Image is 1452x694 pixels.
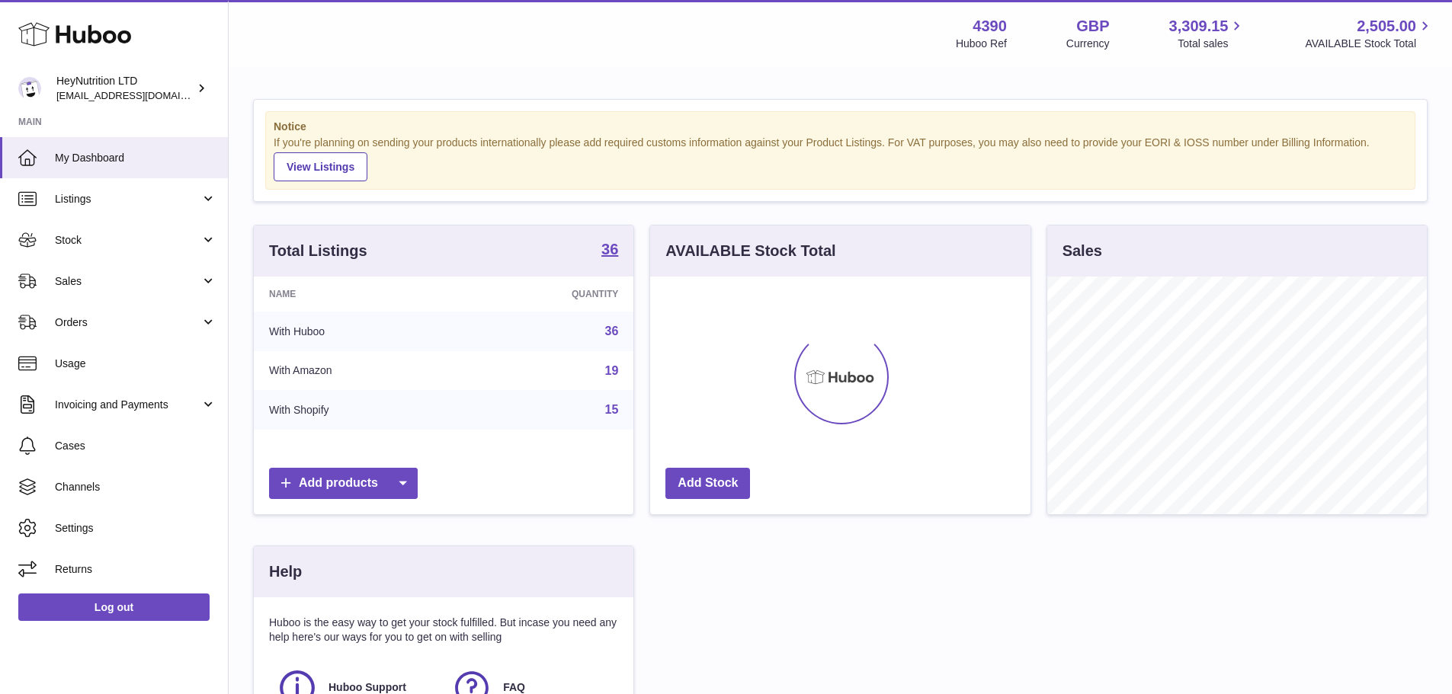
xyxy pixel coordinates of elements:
span: Invoicing and Payments [55,398,200,412]
span: My Dashboard [55,151,216,165]
a: 3,309.15 Total sales [1169,16,1246,51]
div: HeyNutrition LTD [56,74,194,103]
a: 15 [605,403,619,416]
div: Currency [1066,37,1110,51]
strong: Notice [274,120,1407,134]
h3: Help [269,561,302,582]
strong: GBP [1076,16,1109,37]
a: 2,505.00 AVAILABLE Stock Total [1305,16,1434,51]
span: Stock [55,233,200,248]
img: info@heynutrition.com [18,77,41,100]
span: [EMAIL_ADDRESS][DOMAIN_NAME] [56,89,224,101]
strong: 4390 [973,16,1007,37]
h3: Total Listings [269,241,367,261]
span: Orders [55,315,200,330]
a: 36 [601,241,618,260]
th: Name [254,277,462,312]
span: 2,505.00 [1357,16,1416,37]
td: With Huboo [254,312,462,351]
td: With Amazon [254,351,462,391]
div: If you're planning on sending your products internationally please add required customs informati... [274,136,1407,181]
span: Settings [55,521,216,536]
span: Cases [55,439,216,453]
strong: 36 [601,241,618,257]
div: Huboo Ref [956,37,1007,51]
a: 36 [605,325,619,337]
a: 19 [605,364,619,377]
p: Huboo is the easy way to get your stock fulfilled. But incase you need any help here's our ways f... [269,616,618,644]
a: Add products [269,468,418,499]
span: Total sales [1178,37,1245,51]
a: View Listings [274,152,367,181]
th: Quantity [462,277,634,312]
h3: AVAILABLE Stock Total [665,241,835,261]
span: AVAILABLE Stock Total [1305,37,1434,51]
a: Log out [18,593,210,621]
span: Usage [55,357,216,371]
span: Channels [55,480,216,494]
span: Listings [55,192,200,206]
span: 3,309.15 [1169,16,1229,37]
h3: Sales [1063,241,1102,261]
a: Add Stock [665,468,750,499]
span: Returns [55,562,216,577]
span: Sales [55,274,200,289]
td: With Shopify [254,390,462,430]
